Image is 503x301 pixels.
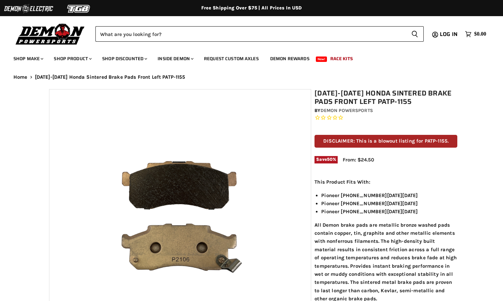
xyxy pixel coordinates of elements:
[315,114,457,121] span: Rated 0.0 out of 5 stars 0 reviews
[54,2,104,15] img: TGB Logo 2
[315,156,338,163] span: Save %
[474,31,486,37] span: $0.00
[13,22,87,46] img: Demon Powersports
[153,52,198,66] a: Inside Demon
[199,52,264,66] a: Request Custom Axles
[321,108,373,113] a: Demon Powersports
[321,199,457,208] li: Pioneer [PHONE_NUMBER][DATE][DATE]
[440,30,458,38] span: Log in
[321,208,457,216] li: Pioneer [PHONE_NUMBER][DATE][DATE]
[325,52,358,66] a: Race Kits
[315,107,457,114] div: by
[49,52,96,66] a: Shop Product
[35,74,185,80] span: [DATE]-[DATE] Honda Sintered Brake Pads Front Left PATP-1155
[437,31,462,37] a: Log in
[327,157,333,162] span: 50
[316,57,327,62] span: New!
[462,29,490,39] a: $0.00
[95,26,424,42] form: Product
[8,52,47,66] a: Shop Make
[13,74,28,80] a: Home
[265,52,315,66] a: Demon Rewards
[315,89,457,106] h1: [DATE]-[DATE] Honda Sintered Brake Pads Front Left PATP-1155
[97,52,151,66] a: Shop Discounted
[406,26,424,42] button: Search
[315,178,457,186] p: This Product Fits With:
[3,2,54,15] img: Demon Electric Logo 2
[8,49,485,66] ul: Main menu
[343,157,374,163] span: From: $24.50
[95,26,406,42] input: Search
[315,135,457,147] p: DISCLAIMER: This is a blowout listing for PATP-1155.
[321,191,457,199] li: Pioneer [PHONE_NUMBER][DATE][DATE]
